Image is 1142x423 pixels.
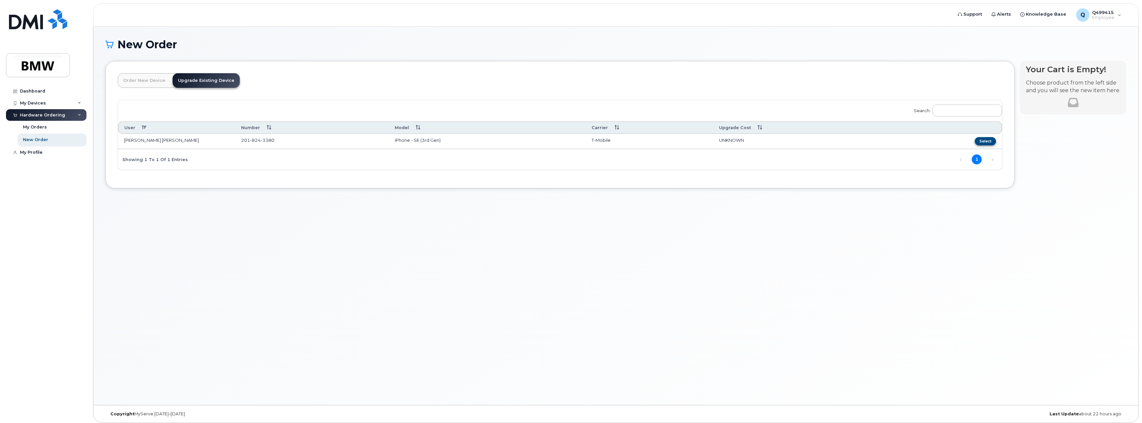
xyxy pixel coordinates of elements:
a: Next [988,155,998,165]
strong: Last Update [1050,411,1079,416]
iframe: Messenger Launcher [1113,394,1137,418]
a: Order New Device [118,73,171,88]
a: 1 [972,154,982,164]
div: about 22 hours ago [786,411,1126,417]
th: Carrier: activate to sort column ascending [586,121,713,134]
span: 201 [241,137,274,143]
h4: Your Cart is Empty! [1026,65,1120,74]
th: Number: activate to sort column ascending [235,121,389,134]
td: [PERSON_NAME] [PERSON_NAME] [118,134,235,149]
span: 824 [250,137,261,143]
th: Model: activate to sort column ascending [389,121,586,134]
span: 3380 [261,137,274,143]
a: Previous [956,155,966,165]
td: T-Mobile [586,134,713,149]
h1: New Order [105,39,1126,50]
td: iPhone - SE (3rd Gen) [389,134,586,149]
strong: Copyright [110,411,134,416]
label: Search: [910,100,1002,119]
p: Choose product from the left side and you will see the new item here. [1026,79,1120,95]
input: Search: [932,105,1002,116]
a: Upgrade Existing Device [173,73,240,88]
div: Showing 1 to 1 of 1 entries [118,153,188,165]
th: User: activate to sort column descending [118,121,235,134]
span: UNKNOWN [719,137,744,143]
th: Upgrade Cost: activate to sort column ascending [713,121,891,134]
button: Select [975,137,996,145]
div: MyServe [DATE]–[DATE] [105,411,446,417]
